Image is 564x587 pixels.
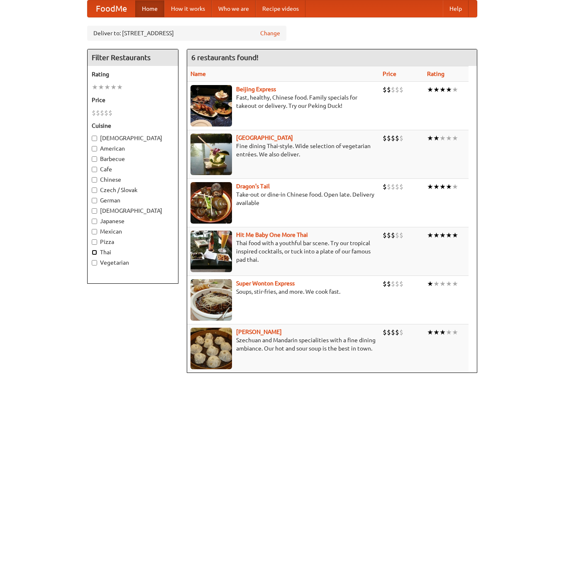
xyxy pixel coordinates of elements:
li: ★ [446,328,452,337]
li: $ [391,231,395,240]
li: ★ [433,85,439,94]
li: $ [399,182,403,191]
a: Price [383,71,396,77]
a: Recipe videos [256,0,305,17]
li: $ [395,134,399,143]
li: $ [399,328,403,337]
li: $ [387,182,391,191]
li: $ [100,108,104,117]
a: Home [135,0,164,17]
li: ★ [446,85,452,94]
li: ★ [110,83,117,92]
a: Dragon's Tail [236,183,270,190]
li: ★ [439,279,446,288]
label: Thai [92,248,174,256]
h5: Rating [92,70,174,78]
li: ★ [433,182,439,191]
input: American [92,146,97,151]
li: ★ [439,231,446,240]
a: Change [260,29,280,37]
label: Chinese [92,175,174,184]
input: [DEMOGRAPHIC_DATA] [92,136,97,141]
li: $ [383,279,387,288]
img: shandong.jpg [190,328,232,369]
li: ★ [117,83,123,92]
label: Japanese [92,217,174,225]
label: Mexican [92,227,174,236]
li: ★ [427,328,433,337]
li: $ [387,85,391,94]
ng-pluralize: 6 restaurants found! [191,54,259,61]
a: Super Wonton Express [236,280,295,287]
li: ★ [452,85,458,94]
li: $ [399,85,403,94]
li: $ [383,85,387,94]
li: $ [387,328,391,337]
input: Thai [92,250,97,255]
li: ★ [446,182,452,191]
li: ★ [446,134,452,143]
li: ★ [92,83,98,92]
li: $ [108,108,112,117]
label: Pizza [92,238,174,246]
li: ★ [433,231,439,240]
li: ★ [452,328,458,337]
label: Czech / Slovak [92,186,174,194]
a: How it works [164,0,212,17]
label: American [92,144,174,153]
img: superwonton.jpg [190,279,232,321]
li: $ [395,85,399,94]
li: ★ [427,182,433,191]
h4: Filter Restaurants [88,49,178,66]
li: $ [387,134,391,143]
a: Help [443,0,469,17]
a: Hit Me Baby One More Thai [236,231,308,238]
li: $ [391,328,395,337]
li: ★ [439,85,446,94]
input: Pizza [92,239,97,245]
li: $ [383,134,387,143]
li: ★ [433,328,439,337]
li: $ [399,134,403,143]
img: satay.jpg [190,134,232,175]
h5: Price [92,96,174,104]
label: Barbecue [92,155,174,163]
li: ★ [433,279,439,288]
li: $ [383,328,387,337]
li: $ [104,108,108,117]
input: Barbecue [92,156,97,162]
input: Japanese [92,219,97,224]
p: Fast, healthy, Chinese food. Family specials for takeout or delivery. Try our Peking Duck! [190,93,376,110]
input: German [92,198,97,203]
a: Who we are [212,0,256,17]
li: ★ [427,279,433,288]
input: Mexican [92,229,97,234]
li: ★ [98,83,104,92]
a: Beijing Express [236,86,276,93]
b: [GEOGRAPHIC_DATA] [236,134,293,141]
li: $ [391,85,395,94]
label: [DEMOGRAPHIC_DATA] [92,134,174,142]
li: ★ [427,231,433,240]
li: $ [395,328,399,337]
div: Deliver to: [STREET_ADDRESS] [87,26,286,41]
li: $ [391,279,395,288]
label: German [92,196,174,205]
li: ★ [427,134,433,143]
label: Vegetarian [92,258,174,267]
input: Czech / Slovak [92,188,97,193]
p: Soups, stir-fries, and more. We cook fast. [190,287,376,296]
a: [PERSON_NAME] [236,329,282,335]
input: Vegetarian [92,260,97,265]
li: $ [387,279,391,288]
p: Take-out or dine-in Chinese food. Open late. Delivery available [190,190,376,207]
li: $ [391,182,395,191]
li: ★ [452,182,458,191]
li: ★ [452,134,458,143]
li: ★ [439,182,446,191]
li: $ [395,182,399,191]
li: ★ [104,83,110,92]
